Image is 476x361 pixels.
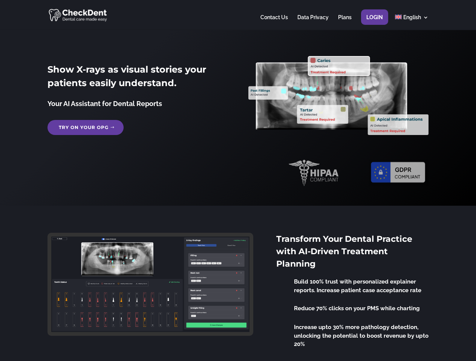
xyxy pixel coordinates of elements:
a: Data Privacy [297,15,329,29]
span: Reduce 70% clicks on your PMS while charting [294,305,420,312]
span: Transform Your Dental Practice with AI-Driven Treatment Planning [276,234,412,269]
a: Plans [338,15,352,29]
img: X_Ray_annotated [248,56,428,135]
span: Increase upto 30% more pathology detection, unlocking the potential to boost revenue by upto 20% [294,324,429,347]
a: English [395,15,429,29]
span: English [403,14,421,20]
span: Build 100% trust with personalized explainer reports. Increase patient case acceptance rate [294,278,421,294]
img: CheckDent AI [49,8,108,22]
a: Login [366,15,383,29]
h2: Show X-rays as visual stories your patients easily understand. [47,63,227,94]
a: Contact Us [260,15,288,29]
span: Your AI Assistant for Dental Reports [47,100,162,108]
a: Try on your OPG [47,120,124,135]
